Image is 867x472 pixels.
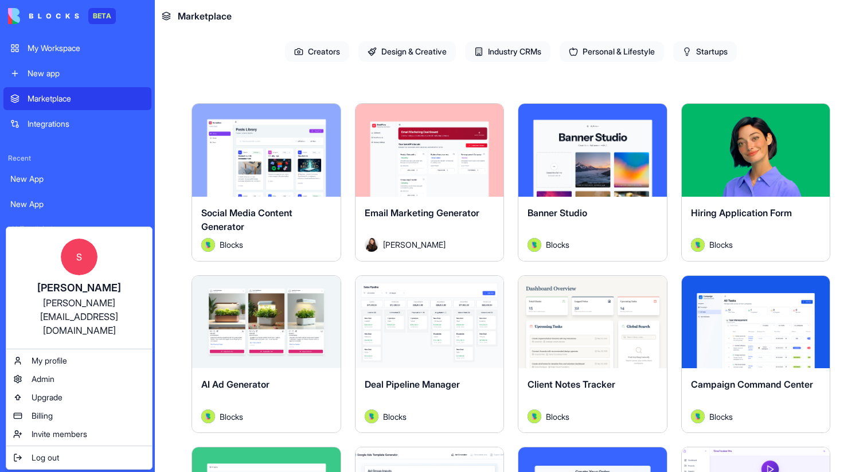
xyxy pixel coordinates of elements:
span: Recent [3,154,151,163]
span: Invite members [32,428,87,440]
span: My profile [32,355,67,366]
div: [PERSON_NAME] [18,280,140,296]
a: Upgrade [9,388,150,407]
span: S [61,239,97,275]
span: Log out [32,452,59,463]
div: [PERSON_NAME][EMAIL_ADDRESS][DOMAIN_NAME] [18,296,140,337]
span: Admin [32,373,54,385]
a: Billing [9,407,150,425]
a: Invite members [9,425,150,443]
a: Admin [9,370,150,388]
a: S[PERSON_NAME][PERSON_NAME][EMAIL_ADDRESS][DOMAIN_NAME] [9,229,150,346]
span: Billing [32,410,53,422]
a: My profile [9,352,150,370]
div: New App [10,198,144,210]
div: New App [10,173,144,185]
span: Upgrade [32,392,63,403]
div: AI Email Artist [10,224,144,235]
